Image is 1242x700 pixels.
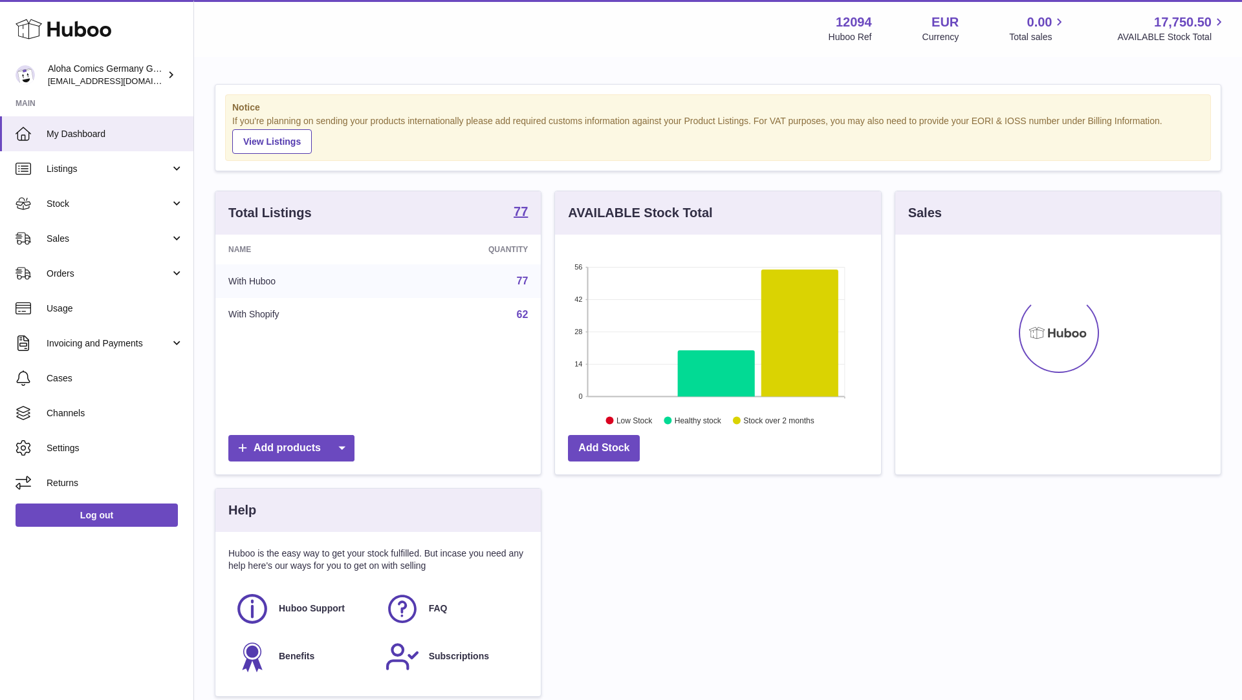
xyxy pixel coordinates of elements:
[829,31,872,43] div: Huboo Ref
[279,650,314,663] span: Benefits
[616,416,653,425] text: Low Stock
[232,129,312,154] a: View Listings
[47,268,170,280] span: Orders
[235,639,372,674] a: Benefits
[514,205,528,220] a: 77
[228,204,312,222] h3: Total Listings
[385,639,522,674] a: Subscriptions
[429,602,448,615] span: FAQ
[232,115,1204,154] div: If you're planning on sending your products internationally please add required customs informati...
[47,233,170,245] span: Sales
[575,328,583,335] text: 28
[744,416,814,425] text: Stock over 2 months
[1154,14,1212,31] span: 17,750.50
[16,65,35,85] img: comicsaloha@gmail.com
[1009,14,1067,43] a: 0.00 Total sales
[575,263,583,271] text: 56
[517,309,528,320] a: 62
[675,416,722,425] text: Healthy stock
[1027,14,1052,31] span: 0.00
[47,128,184,140] span: My Dashboard
[568,435,640,461] a: Add Stock
[1009,31,1067,43] span: Total sales
[235,591,372,626] a: Huboo Support
[47,372,184,385] span: Cases
[47,198,170,210] span: Stock
[47,407,184,419] span: Channels
[228,435,354,461] a: Add products
[48,76,190,86] span: [EMAIL_ADDRESS][DOMAIN_NAME]
[429,650,489,663] span: Subscriptions
[47,337,170,350] span: Invoicing and Payments
[579,392,583,400] text: 0
[232,101,1204,114] strong: Notice
[568,204,712,222] h3: AVAILABLE Stock Total
[385,591,522,626] a: FAQ
[391,235,541,264] th: Quantity
[215,235,391,264] th: Name
[575,295,583,303] text: 42
[215,298,391,332] td: With Shopify
[908,204,942,222] h3: Sales
[922,31,959,43] div: Currency
[47,163,170,175] span: Listings
[228,502,256,519] h3: Help
[517,275,528,286] a: 77
[48,63,164,87] div: Aloha Comics Germany GmbH
[575,360,583,368] text: 14
[514,205,528,218] strong: 77
[228,547,528,572] p: Huboo is the easy way to get your stock fulfilled. But incase you need any help here's our ways f...
[836,14,872,31] strong: 12094
[1117,14,1226,43] a: 17,750.50 AVAILABLE Stock Total
[279,602,345,615] span: Huboo Support
[931,14,959,31] strong: EUR
[47,302,184,315] span: Usage
[47,442,184,454] span: Settings
[215,264,391,298] td: With Huboo
[1117,31,1226,43] span: AVAILABLE Stock Total
[47,477,184,489] span: Returns
[16,504,178,527] a: Log out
